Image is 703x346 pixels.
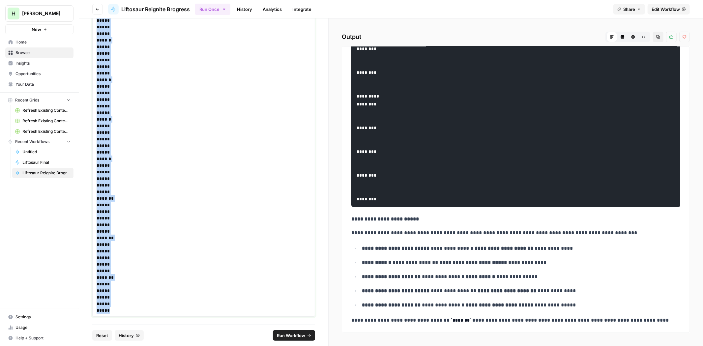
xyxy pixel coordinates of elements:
span: H [12,10,15,17]
a: Liftosaur Reignite Brogress [12,168,73,178]
button: Recent Workflows [5,137,73,147]
button: Help + Support [5,333,73,343]
span: Browse [15,50,71,56]
a: Refresh Existing Content (1) [12,105,73,116]
span: Insights [15,60,71,66]
button: Run Workflow [273,330,315,341]
span: Settings [15,314,71,320]
button: Recent Grids [5,95,73,105]
span: Refresh Existing Content Only Based on SERP [22,129,71,134]
a: Integrate [288,4,315,14]
button: History [115,330,144,341]
span: Home [15,39,71,45]
span: History [119,332,134,339]
button: Workspace: Hasbrook [5,5,73,22]
span: Refresh Existing Content [DATE] Deleted AEO, doesn't work now [22,118,71,124]
a: Edit Workflow [648,4,690,14]
span: Opportunities [15,71,71,77]
a: Usage [5,322,73,333]
a: Home [5,37,73,47]
a: Analytics [259,4,286,14]
span: Run Workflow [277,332,305,339]
span: Liftosaur Final [22,159,71,165]
span: Usage [15,325,71,331]
span: Recent Workflows [15,139,49,145]
a: Refresh Existing Content Only Based on SERP [12,126,73,137]
span: Edit Workflow [652,6,680,13]
button: Reset [92,330,112,341]
span: Share [623,6,635,13]
span: Liftosaur Reignite Brogress [121,5,190,13]
a: History [233,4,256,14]
a: Liftosaur Final [12,157,73,168]
span: [PERSON_NAME] [22,10,62,17]
a: Opportunities [5,69,73,79]
button: Run Once [195,4,230,15]
a: Settings [5,312,73,322]
a: Insights [5,58,73,69]
a: Your Data [5,79,73,90]
span: Your Data [15,81,71,87]
a: Untitled [12,147,73,157]
button: New [5,24,73,34]
span: Help + Support [15,335,71,341]
h2: Output [342,32,690,42]
span: Refresh Existing Content (1) [22,107,71,113]
button: Share [613,4,645,14]
span: Untitled [22,149,71,155]
span: New [32,26,41,33]
span: Liftosaur Reignite Brogress [22,170,71,176]
a: Browse [5,47,73,58]
span: Recent Grids [15,97,39,103]
a: Liftosaur Reignite Brogress [108,4,190,14]
a: Refresh Existing Content [DATE] Deleted AEO, doesn't work now [12,116,73,126]
span: Reset [96,332,108,339]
